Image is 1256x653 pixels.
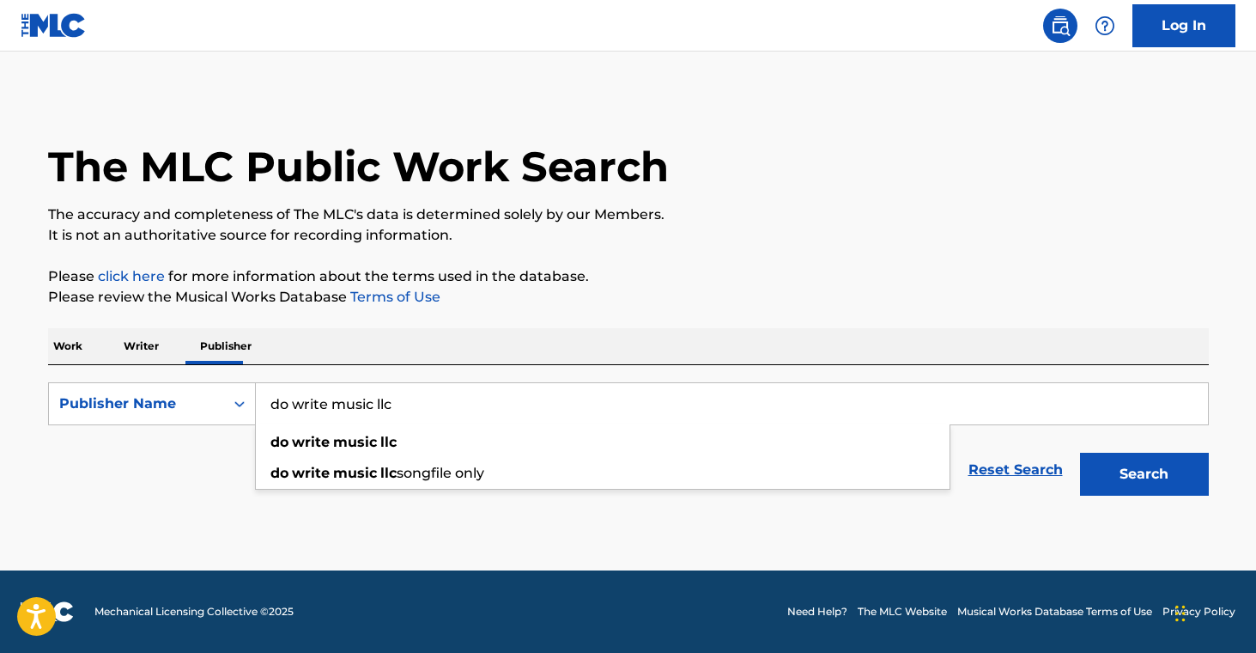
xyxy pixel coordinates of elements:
[380,434,397,450] strong: llc
[270,465,288,481] strong: do
[397,465,484,481] span: songfile only
[292,434,330,450] strong: write
[1175,588,1186,639] div: Drag
[292,465,330,481] strong: write
[48,266,1209,287] p: Please for more information about the terms used in the database.
[347,289,440,305] a: Terms of Use
[48,287,1209,308] p: Please review the Musical Works Database
[118,328,164,364] p: Writer
[48,382,1209,504] form: Search Form
[380,465,397,481] strong: llc
[1043,9,1077,43] a: Public Search
[333,465,377,481] strong: music
[1170,571,1256,653] iframe: Chat Widget
[98,268,165,284] a: click here
[787,604,847,619] a: Need Help?
[1162,604,1235,619] a: Privacy Policy
[48,328,88,364] p: Work
[1132,4,1235,47] a: Log In
[1095,15,1115,36] img: help
[48,141,669,192] h1: The MLC Public Work Search
[1088,9,1122,43] div: Help
[957,604,1152,619] a: Musical Works Database Terms of Use
[21,13,87,38] img: MLC Logo
[195,328,257,364] p: Publisher
[333,434,377,450] strong: music
[1080,453,1209,496] button: Search
[48,204,1209,225] p: The accuracy and completeness of The MLC's data is determined solely by our Members.
[59,394,214,414] div: Publisher Name
[270,434,288,450] strong: do
[48,225,1209,246] p: It is not an authoritative source for recording information.
[94,604,294,619] span: Mechanical Licensing Collective © 2025
[1050,15,1071,36] img: search
[858,604,947,619] a: The MLC Website
[960,451,1071,489] a: Reset Search
[21,601,74,622] img: logo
